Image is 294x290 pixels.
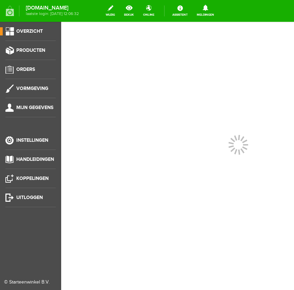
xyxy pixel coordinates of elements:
[16,175,49,181] span: Koppelingen
[16,28,43,34] span: Overzicht
[26,6,79,10] strong: [DOMAIN_NAME]
[193,3,218,18] a: Meldingen
[16,156,54,162] span: Handleidingen
[168,3,192,18] a: Assistent
[16,195,43,200] span: Uitloggen
[16,66,35,72] span: Orders
[16,137,48,143] span: Instellingen
[16,47,45,53] span: Producten
[16,105,53,110] span: Mijn gegevens
[16,86,48,91] span: Vormgeving
[102,3,119,18] a: wijzig
[4,279,52,286] div: © Starteenwinkel B.V.
[26,12,79,16] span: laatste login: [DATE] 12:06:32
[139,3,158,18] a: online
[120,3,138,18] a: bekijk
